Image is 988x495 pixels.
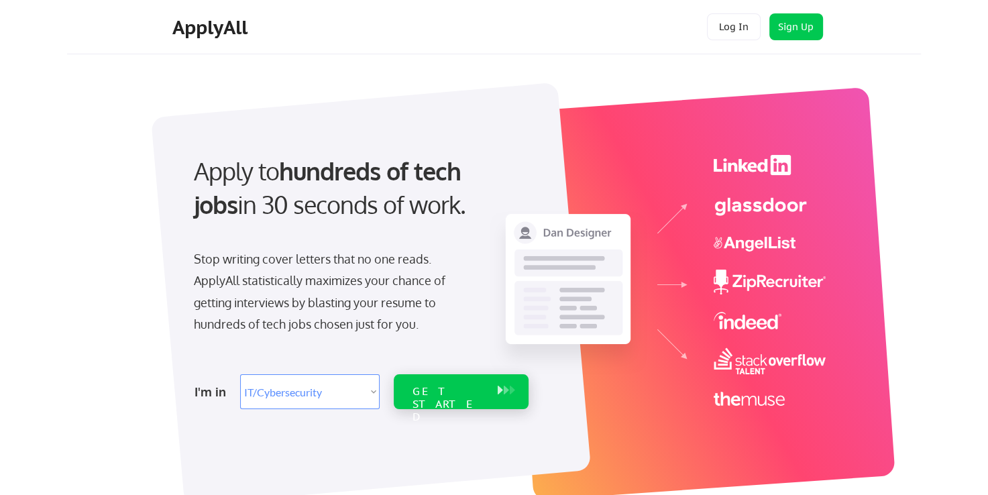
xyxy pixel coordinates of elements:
div: I'm in [195,381,232,402]
strong: hundreds of tech jobs [194,156,467,219]
div: Apply to in 30 seconds of work. [194,154,523,222]
div: ApplyAll [172,16,252,39]
button: Sign Up [769,13,823,40]
button: Log In [707,13,761,40]
div: GET STARTED [413,385,484,424]
div: Stop writing cover letters that no one reads. ApplyAll statistically maximizes your chance of get... [194,248,470,335]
